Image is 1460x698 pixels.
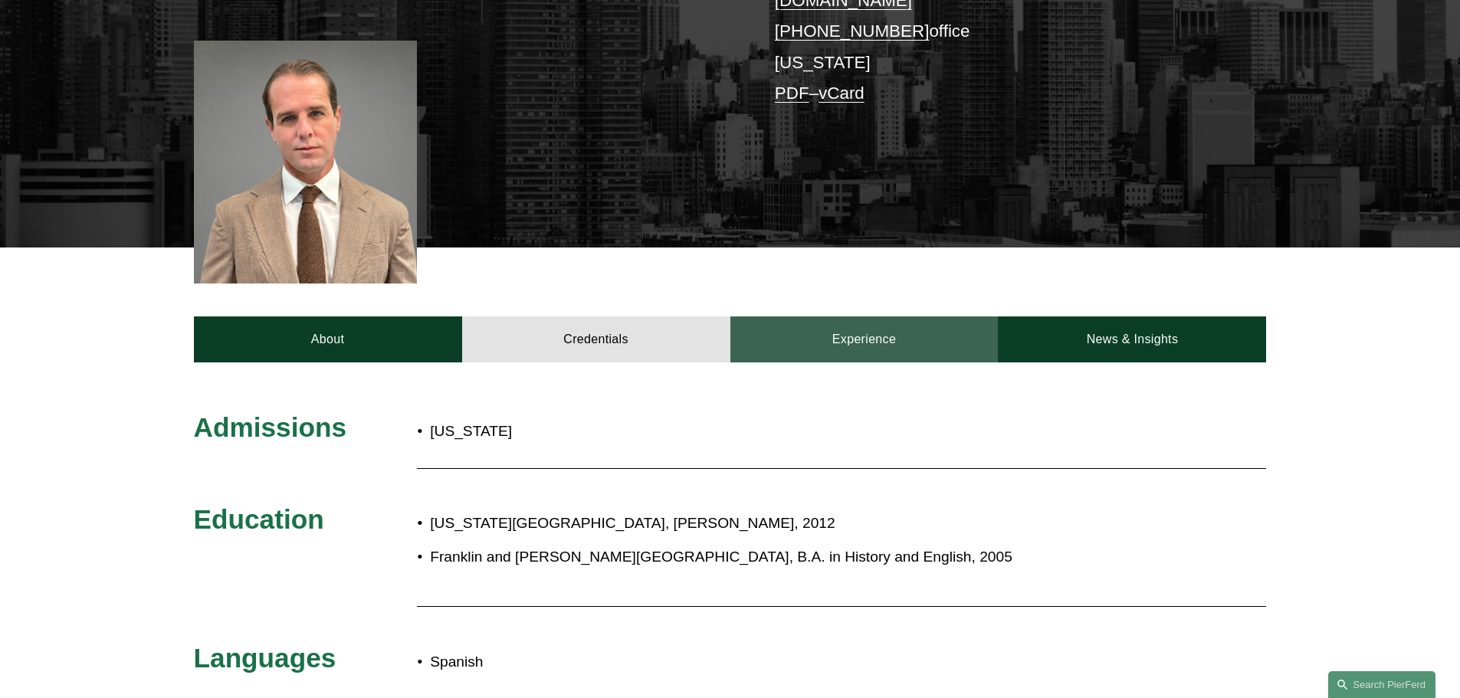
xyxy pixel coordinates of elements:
a: About [194,316,462,362]
a: Experience [730,316,999,362]
a: Credentials [462,316,730,362]
p: Franklin and [PERSON_NAME][GEOGRAPHIC_DATA], B.A. in History and English, 2005 [430,544,1132,571]
p: [US_STATE][GEOGRAPHIC_DATA], [PERSON_NAME], 2012 [430,510,1132,537]
span: Languages [194,643,336,673]
p: [US_STATE] [430,418,819,445]
a: vCard [819,84,865,103]
a: Search this site [1328,671,1435,698]
a: PDF [775,84,809,103]
a: [PHONE_NUMBER] [775,21,930,41]
span: Admissions [194,412,346,442]
span: Education [194,504,324,534]
a: News & Insights [998,316,1266,362]
p: Spanish [430,649,1132,676]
